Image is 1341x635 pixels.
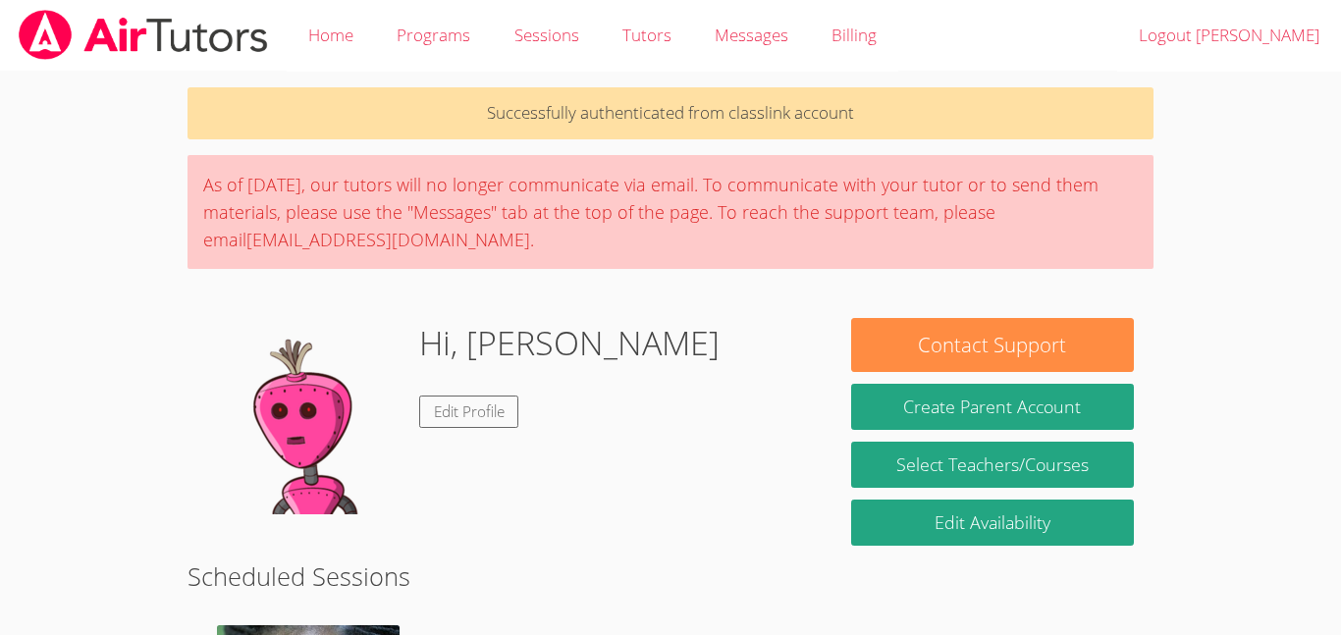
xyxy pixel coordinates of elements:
h1: Hi, [PERSON_NAME] [419,318,720,368]
a: Select Teachers/Courses [851,442,1134,488]
a: Edit Availability [851,500,1134,546]
a: Edit Profile [419,396,519,428]
button: Contact Support [851,318,1134,372]
p: Successfully authenticated from classlink account [188,87,1153,139]
div: As of [DATE], our tutors will no longer communicate via email. To communicate with your tutor or ... [188,155,1153,269]
img: airtutors_banner-c4298cdbf04f3fff15de1276eac7730deb9818008684d7c2e4769d2f7ddbe033.png [17,10,270,60]
img: default.png [207,318,403,514]
span: Messages [715,24,788,46]
button: Create Parent Account [851,384,1134,430]
h2: Scheduled Sessions [188,557,1153,595]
